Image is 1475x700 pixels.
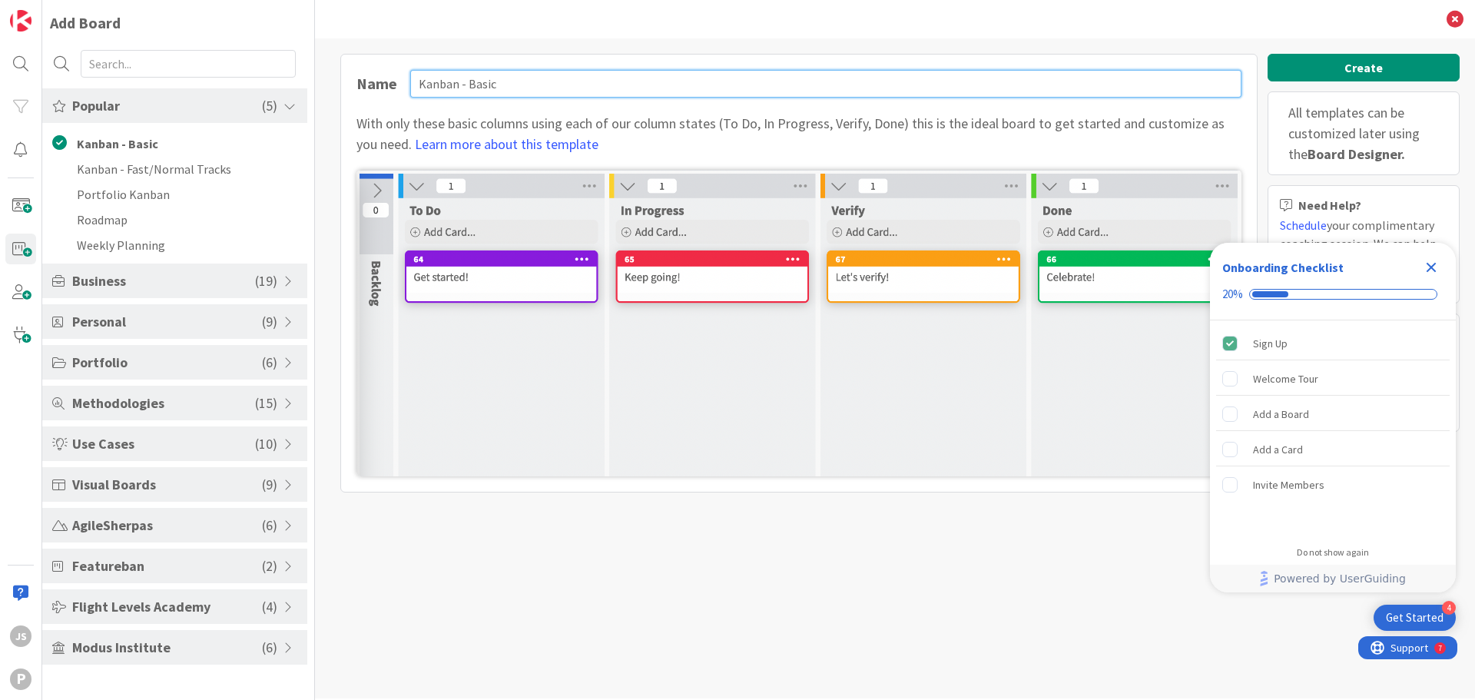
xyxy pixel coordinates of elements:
[1442,601,1456,615] div: 4
[72,515,262,536] span: AgileSherpas
[1218,565,1448,592] a: Powered by UserGuiding
[262,352,277,373] span: ( 6 )
[356,170,1241,476] img: Kanban - Basic
[42,207,307,232] li: Roadmap
[1280,217,1437,288] span: your complimentary coaching session. We can help you design a single board or a system of connect...
[1297,546,1369,559] div: Do not show again
[1210,320,1456,536] div: Checklist items
[1222,258,1344,277] div: Onboarding Checklist
[1419,255,1444,280] div: Close Checklist
[72,596,262,617] span: Flight Levels Academy
[1222,287,1243,301] div: 20%
[42,156,307,181] li: Kanban - Fast/Normal Tracks
[255,270,277,291] span: ( 19 )
[1222,287,1444,301] div: Checklist progress: 20%
[72,474,262,495] span: Visual Boards
[72,270,255,291] span: Business
[32,2,70,21] span: Support
[72,311,262,332] span: Personal
[1216,327,1450,360] div: Sign Up is complete.
[10,625,31,647] div: JS
[42,181,307,207] li: Portfolio Kanban
[42,232,307,257] li: Weekly Planning
[1298,199,1361,211] b: Need Help?
[262,311,277,332] span: ( 9 )
[1280,217,1327,233] a: Schedule
[1253,405,1309,423] div: Add a Board
[80,6,84,18] div: 7
[262,556,277,576] span: ( 2 )
[72,352,262,373] span: Portfolio
[72,95,262,116] span: Popular
[1216,362,1450,396] div: Welcome Tour is incomplete.
[1253,440,1303,459] div: Add a Card
[262,515,277,536] span: ( 6 )
[50,12,121,35] div: Add Board
[1210,565,1456,592] div: Footer
[1274,569,1406,588] span: Powered by UserGuiding
[1268,54,1460,81] button: Create
[1253,370,1318,388] div: Welcome Tour
[1374,605,1456,631] div: Open Get Started checklist, remaining modules: 4
[356,72,403,95] div: Name
[42,131,307,156] li: Kanban - Basic
[1253,334,1288,353] div: Sign Up
[72,393,255,413] span: Methodologies
[1308,145,1405,163] b: Board Designer.
[1386,610,1444,625] div: Get Started
[356,113,1241,154] div: With only these basic columns using each of our column states (To Do, In Progress, Verify, Done) ...
[1216,433,1450,466] div: Add a Card is incomplete.
[1253,476,1324,494] div: Invite Members
[1268,91,1460,175] div: All templates can be customized later using the
[72,637,262,658] span: Modus Institute
[262,95,277,116] span: ( 5 )
[262,474,277,495] span: ( 9 )
[10,10,31,32] img: Visit kanbanzone.com
[81,50,296,78] input: Search...
[255,393,277,413] span: ( 15 )
[262,596,277,617] span: ( 4 )
[262,637,277,658] span: ( 6 )
[1216,468,1450,502] div: Invite Members is incomplete.
[72,556,262,576] span: Featureban
[415,135,598,153] a: Learn more about this template
[10,668,31,690] div: P
[1216,397,1450,431] div: Add a Board is incomplete.
[255,433,277,454] span: ( 10 )
[1210,243,1456,592] div: Checklist Container
[72,433,255,454] span: Use Cases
